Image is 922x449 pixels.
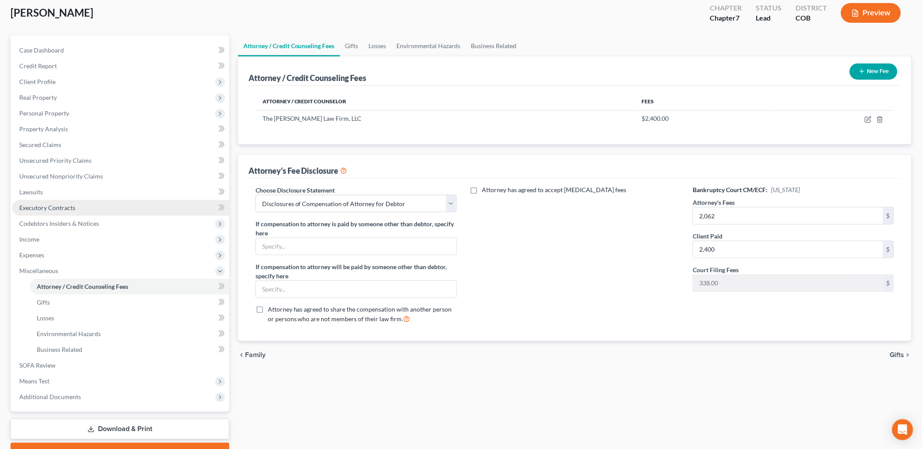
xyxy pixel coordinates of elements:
[249,73,367,83] div: Attorney / Credit Counseling Fees
[12,153,229,168] a: Unsecured Priority Claims
[19,393,81,400] span: Additional Documents
[693,265,739,274] label: Court Filing Fees
[37,314,54,322] span: Losses
[883,275,894,291] div: $
[642,115,669,122] span: $2,400.00
[883,207,894,224] div: $
[19,267,58,274] span: Miscellaneous
[796,13,827,23] div: COB
[12,58,229,74] a: Credit Report
[19,78,56,85] span: Client Profile
[37,330,101,337] span: Environmental Hazards
[693,198,735,207] label: Attorney's Fees
[482,186,627,193] span: Attorney has agreed to accept [MEDICAL_DATA] fees
[841,3,901,23] button: Preview
[364,35,392,56] a: Losses
[19,251,44,259] span: Expenses
[12,168,229,184] a: Unsecured Nonpriority Claims
[37,298,50,306] span: Gifts
[693,241,883,258] input: 0.00
[238,351,266,358] button: chevron_left Family
[892,419,913,440] div: Open Intercom Messenger
[30,295,229,310] a: Gifts
[19,220,99,227] span: Codebtors Insiders & Notices
[736,14,740,22] span: 7
[30,310,229,326] a: Losses
[263,115,362,122] span: The [PERSON_NAME] Law Firm, LLC
[756,3,782,13] div: Status
[245,351,266,358] span: Family
[693,275,883,291] input: 0.00
[642,98,654,105] span: Fees
[11,419,229,439] a: Download & Print
[392,35,466,56] a: Environmental Hazards
[263,98,347,105] span: Attorney / Credit Counselor
[19,141,61,148] span: Secured Claims
[19,235,39,243] span: Income
[19,204,75,211] span: Executory Contracts
[12,137,229,153] a: Secured Claims
[19,172,103,180] span: Unsecured Nonpriority Claims
[890,351,904,358] span: Gifts
[256,262,457,281] label: If compensation to attorney will be paid by someone other than debtor, specify here
[19,94,57,101] span: Real Property
[19,46,64,54] span: Case Dashboard
[19,377,49,385] span: Means Test
[19,361,56,369] span: SOFA Review
[30,279,229,295] a: Attorney / Credit Counseling Fees
[771,186,800,193] span: [US_STATE]
[340,35,364,56] a: Gifts
[19,188,43,196] span: Lawsuits
[12,200,229,216] a: Executory Contracts
[883,241,894,258] div: $
[256,281,456,298] input: Specify...
[710,3,742,13] div: Chapter
[12,121,229,137] a: Property Analysis
[19,62,57,70] span: Credit Report
[256,219,457,238] label: If compensation to attorney is paid by someone other than debtor, specify here
[249,165,347,176] div: Attorney's Fee Disclosure
[12,358,229,373] a: SOFA Review
[890,351,911,358] button: Gifts chevron_right
[796,3,827,13] div: District
[12,42,229,58] a: Case Dashboard
[466,35,522,56] a: Business Related
[256,238,456,255] input: Specify...
[256,186,335,195] label: Choose Disclosure Statement
[693,207,883,224] input: 0.00
[19,157,91,164] span: Unsecured Priority Claims
[268,305,452,323] span: Attorney has agreed to share the compensation with another person or persons who are not members ...
[37,283,128,290] span: Attorney / Credit Counseling Fees
[19,125,68,133] span: Property Analysis
[756,13,782,23] div: Lead
[693,186,894,194] h6: Bankruptcy Court CM/ECF:
[37,346,82,353] span: Business Related
[904,351,911,358] i: chevron_right
[238,351,245,358] i: chevron_left
[238,35,340,56] a: Attorney / Credit Counseling Fees
[30,326,229,342] a: Environmental Hazards
[12,184,229,200] a: Lawsuits
[850,63,897,80] button: New Fee
[30,342,229,358] a: Business Related
[710,13,742,23] div: Chapter
[11,6,93,19] span: [PERSON_NAME]
[19,109,69,117] span: Personal Property
[693,232,722,241] label: Client Paid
